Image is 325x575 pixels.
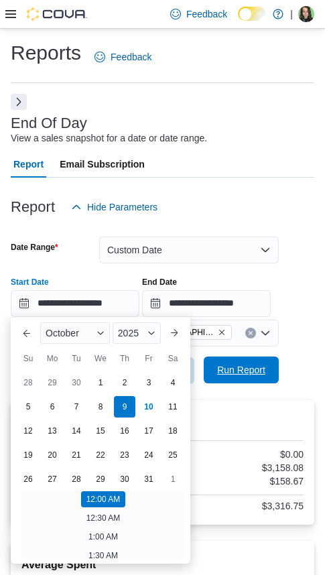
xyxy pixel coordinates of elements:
div: day-30 [114,468,135,490]
span: Feedback [186,7,227,21]
div: day-14 [66,420,87,442]
button: Hide Parameters [66,194,163,220]
div: day-26 [17,468,39,490]
div: day-28 [66,468,87,490]
div: day-28 [17,372,39,393]
input: Dark Mode [238,7,266,21]
div: day-21 [66,444,87,466]
div: day-29 [42,372,63,393]
div: day-12 [17,420,39,442]
input: Press the down key to enter a popover containing a calendar. Press the escape key to close the po... [11,290,139,317]
div: day-19 [17,444,39,466]
div: Th [114,348,135,369]
button: Next [11,94,27,110]
div: day-9 [114,396,135,418]
label: Start Date [11,277,49,287]
div: Button. Open the year selector. 2025 is currently selected. [113,322,161,344]
div: Button. Open the month selector. October is currently selected. [40,322,110,344]
div: Sa [162,348,184,369]
span: Hide Parameters [87,200,157,214]
div: day-18 [162,420,184,442]
label: Date Range [11,242,58,253]
button: Remove Edmonton - Harvest Pointe from selection in this group [218,328,226,336]
div: day-25 [162,444,184,466]
a: Feedback [89,44,157,70]
div: day-1 [162,468,184,490]
div: day-30 [66,372,87,393]
span: October [46,328,79,338]
div: $3,158.08 [166,462,304,473]
p: | [290,6,293,22]
div: October, 2025 [16,371,185,491]
button: Custom Date [99,237,279,263]
div: day-1 [90,372,111,393]
div: day-7 [66,396,87,418]
div: day-11 [162,396,184,418]
span: Report [13,151,44,178]
div: day-3 [138,372,159,393]
div: day-24 [138,444,159,466]
h1: Reports [11,40,81,66]
div: Su [17,348,39,369]
div: day-2 [114,372,135,393]
div: day-5 [17,396,39,418]
button: Previous Month [16,322,38,344]
div: day-31 [138,468,159,490]
div: Mo [42,348,63,369]
div: day-23 [114,444,135,466]
div: day-10 [138,396,159,418]
li: 12:30 AM [81,510,126,526]
span: Feedback [111,50,151,64]
label: End Date [142,277,177,287]
span: Run Report [217,363,265,377]
div: Fr [138,348,159,369]
div: day-22 [90,444,111,466]
div: $0.00 [166,449,304,460]
input: Press the down key to open a popover containing a calendar. [142,290,271,317]
div: day-13 [42,420,63,442]
div: day-27 [42,468,63,490]
div: $158.67 [166,476,304,487]
div: day-20 [42,444,63,466]
ul: Time [21,491,185,558]
div: day-29 [90,468,111,490]
div: $3,316.75 [166,501,304,511]
div: day-6 [42,396,63,418]
div: day-17 [138,420,159,442]
img: Cova [27,7,87,21]
li: 1:30 AM [83,548,123,564]
div: day-4 [162,372,184,393]
div: day-16 [114,420,135,442]
div: day-8 [90,396,111,418]
span: 2025 [118,328,139,338]
button: Next month [164,322,185,344]
div: Jade Staines [298,6,314,22]
span: Email Subscription [60,151,145,178]
h3: End Of Day [11,115,87,131]
div: View a sales snapshot for a date or date range. [11,131,207,145]
a: Feedback [165,1,233,27]
button: Open list of options [260,328,271,338]
div: day-15 [90,420,111,442]
button: Run Report [204,357,279,383]
button: Clear input [245,328,256,338]
div: Tu [66,348,87,369]
h3: Report [11,199,55,215]
li: 1:00 AM [83,529,123,545]
h2: Average Spent [21,557,304,573]
div: We [90,348,111,369]
li: 12:00 AM [81,491,126,507]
